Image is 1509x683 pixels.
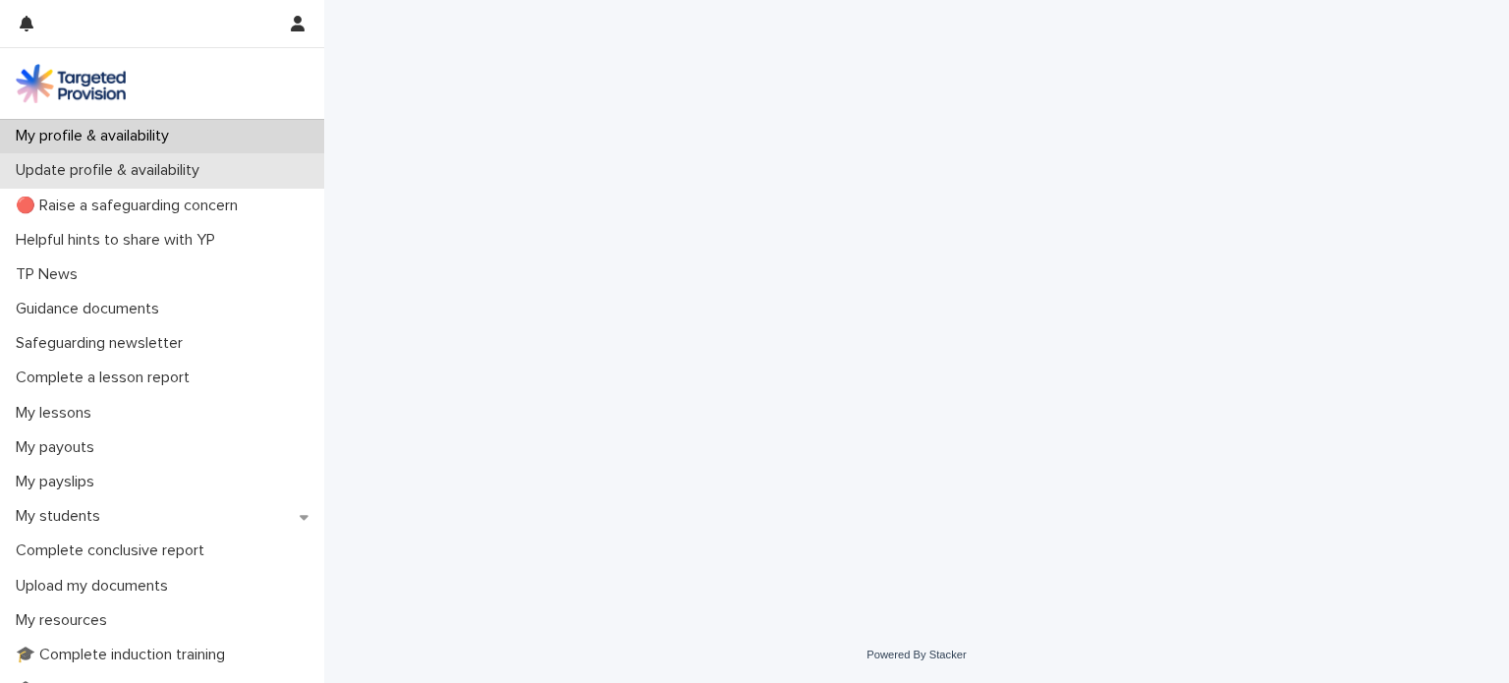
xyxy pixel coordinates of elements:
p: My payouts [8,438,110,457]
img: M5nRWzHhSzIhMunXDL62 [16,64,126,103]
p: Complete conclusive report [8,541,220,560]
p: Upload my documents [8,577,184,596]
p: My profile & availability [8,127,185,145]
p: My resources [8,611,123,630]
a: Powered By Stacker [866,649,966,660]
p: My lessons [8,404,107,423]
p: Update profile & availability [8,161,215,180]
p: Complete a lesson report [8,369,205,387]
p: 🔴 Raise a safeguarding concern [8,197,253,215]
p: Guidance documents [8,300,175,318]
p: Safeguarding newsletter [8,334,198,353]
p: Helpful hints to share with YP [8,231,231,250]
p: 🎓 Complete induction training [8,646,241,664]
p: My payslips [8,473,110,491]
p: My students [8,507,116,526]
p: TP News [8,265,93,284]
